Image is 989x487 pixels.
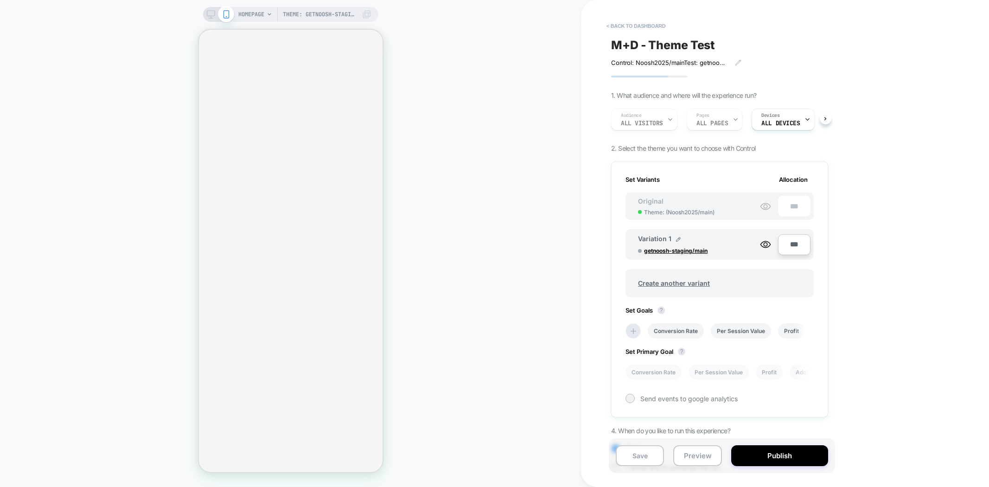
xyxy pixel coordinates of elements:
[611,59,728,66] span: Control: Noosh2025/mainTest: getnoosh-staging/main
[676,237,681,242] img: edit
[625,307,670,314] span: Set Goals
[761,112,779,119] span: Devices
[625,176,660,183] span: Set Variants
[602,19,670,33] button: < back to dashboard
[611,427,730,435] span: 4. When do you like to run this experience?
[779,176,808,183] span: Allocation
[629,272,719,294] span: Create another variant
[625,348,690,355] span: Set Primary Goal
[611,38,715,52] span: M+D - Theme Test
[711,323,771,339] li: Per Session Value
[648,323,704,339] li: Conversion Rate
[238,7,264,22] span: HOMEPAGE
[638,235,671,243] span: Variation 1
[644,247,714,254] span: getnoosh-staging/main
[790,365,847,380] li: Add To Cart Rate
[644,209,715,216] span: Theme: ( Noosh2025/main )
[689,365,749,380] li: Per Session Value
[625,365,682,380] li: Conversion Rate
[616,445,664,466] button: Save
[673,445,721,466] button: Preview
[657,307,665,314] button: ?
[731,445,828,466] button: Publish
[283,7,357,22] span: Theme: getnoosh-staging/main
[678,348,685,355] button: ?
[611,91,756,99] span: 1. What audience and where will the experience run?
[778,323,805,339] li: Profit
[761,120,800,127] span: ALL DEVICES
[629,197,673,205] span: Original
[640,395,738,403] span: Send events to google analytics
[611,144,755,152] span: 2. Select the theme you want to choose with Control
[756,365,783,380] li: Profit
